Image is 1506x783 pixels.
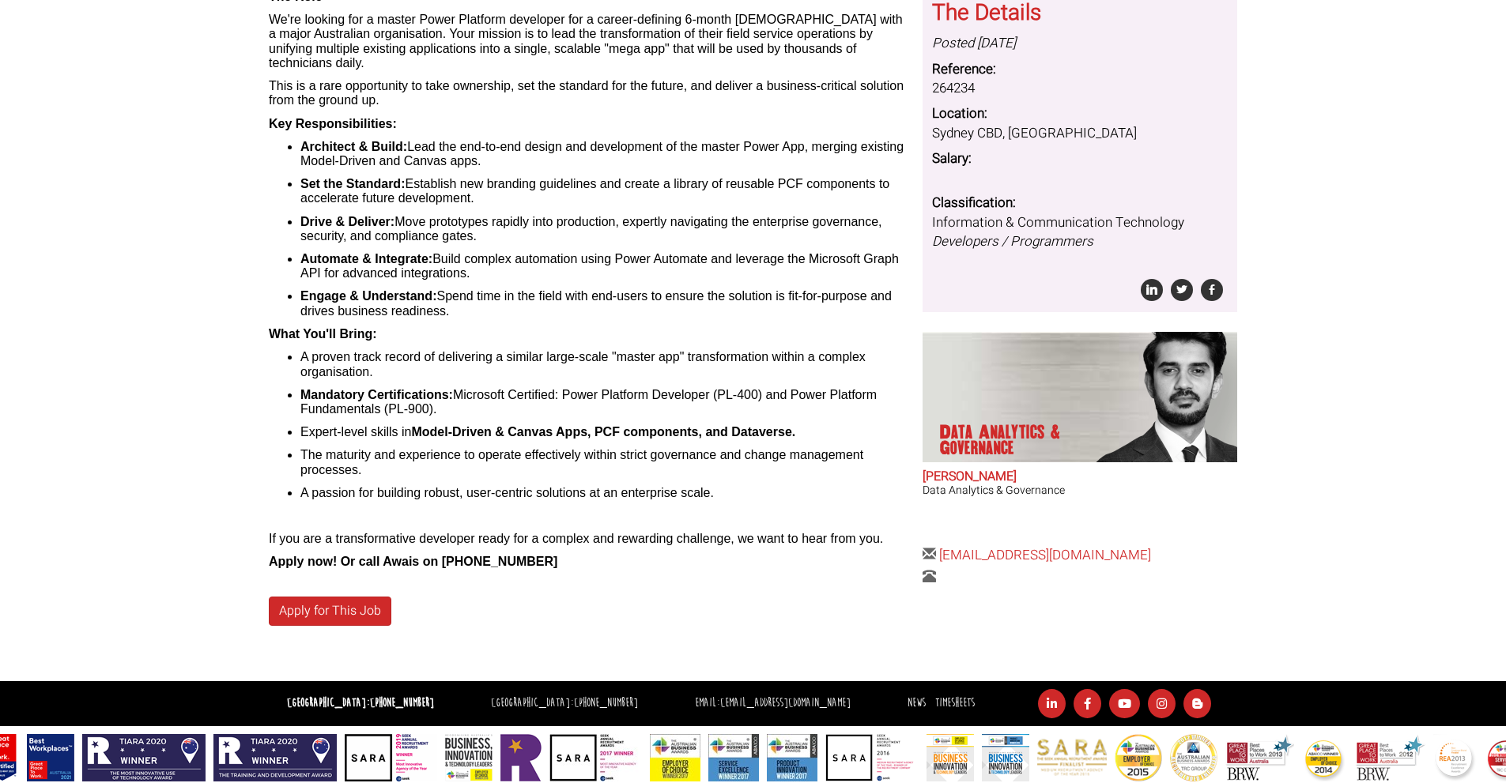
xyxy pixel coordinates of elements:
[574,695,638,710] a: [PHONE_NUMBER]
[287,695,434,710] strong: [GEOGRAPHIC_DATA]:
[300,252,432,265] b: Automate & Integrate:
[300,252,911,281] li: Build complex automation using Power Automate and leverage the Microsoft Graph API for advanced i...
[300,215,394,228] b: Drive & Deliver:
[300,140,407,153] b: Architect & Build:
[411,425,795,439] b: Model-Driven & Canvas Apps, PCF components, and Dataverse.
[908,695,926,710] a: News
[932,213,1228,252] dd: Information & Communication Technology
[300,448,911,477] li: The maturity and experience to operate effectively within strict governance and change management...
[1085,332,1237,462] img: Awais Imtiaz does Data Analytics & Governance
[691,692,855,715] li: Email:
[923,484,1237,496] h3: Data Analytics & Governance
[269,79,911,108] p: This is a rare opportunity to take ownership, set the standard for the future, and deliver a busi...
[932,194,1228,213] dt: Classification:
[300,388,911,417] li: Microsoft Certified: Power Platform Developer (PL-400) and Power Platform Fundamentals (PL-900).
[939,545,1151,565] a: [EMAIL_ADDRESS][DOMAIN_NAME]
[300,289,911,318] li: Spend time in the field with end-users to ensure the solution is fit-for-purpose and drives busin...
[269,327,377,341] b: What You'll Bring:
[269,555,557,568] b: Apply now! Or call Awais on [PHONE_NUMBER]
[300,425,911,439] li: Expert-level skills in
[300,140,911,169] li: Lead the end-to-end design and development of the master Power App, merging existing Model-Driven...
[300,177,405,190] b: Set the Standard:
[300,388,453,401] b: Mandatory Certifications:
[487,692,642,715] li: [GEOGRAPHIC_DATA]:
[269,13,911,71] p: We're looking for a master Power Platform developer for a career-defining 6-month [DEMOGRAPHIC_DA...
[923,470,1237,484] h2: [PERSON_NAME]
[300,289,436,303] b: Engage & Understand:
[935,695,975,710] a: Timesheets
[300,486,911,500] li: A passion for building robust, user-centric solutions at an enterprise scale.
[932,60,1228,79] dt: Reference:
[300,350,911,379] li: A proven track record of delivering a similar large-scale "master app" transformation within a co...
[370,695,434,710] a: [PHONE_NUMBER]
[932,124,1228,143] dd: Sydney CBD, [GEOGRAPHIC_DATA]
[720,695,851,710] a: [EMAIL_ADDRESS][DOMAIN_NAME]
[932,79,1228,98] dd: 264234
[269,597,391,626] a: Apply for This Job
[932,33,1016,53] i: Posted [DATE]
[932,104,1228,123] dt: Location:
[940,424,1062,456] p: Data Analytics & Governance
[269,532,911,546] p: If you are a transformative developer ready for a complex and rewarding challenge, we want to hea...
[269,117,397,130] b: Key Responsibilities:
[300,215,911,244] li: Move prototypes rapidly into production, expertly navigating the enterprise governance, security,...
[932,2,1228,26] h3: The Details
[932,149,1228,168] dt: Salary:
[932,232,1093,251] i: Developers / Programmers
[300,177,911,206] li: Establish new branding guidelines and create a library of reusable PCF components to accelerate f...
